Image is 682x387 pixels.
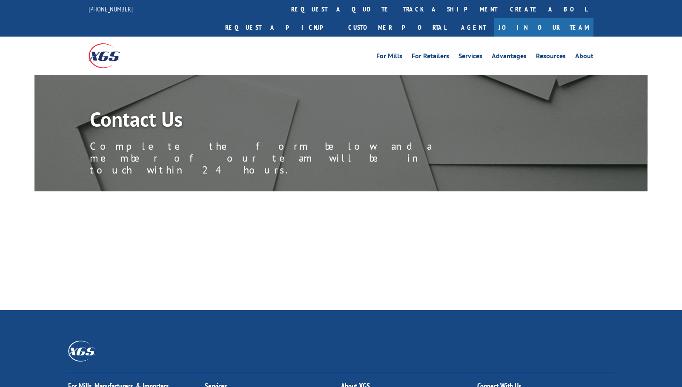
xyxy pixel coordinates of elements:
iframe: Form 0 [76,219,614,283]
a: For Mills [376,53,402,62]
a: Customer Portal [342,18,453,37]
a: Services [458,53,482,62]
a: Agent [453,18,494,37]
a: About [575,53,593,62]
a: Join Our Team [494,18,593,37]
a: Request a pickup [219,18,342,37]
a: For Retailers [412,53,449,62]
a: Advantages [492,53,527,62]
img: XGS_Logos_ALL_2024_All_White [68,341,95,361]
a: [PHONE_NUMBER] [89,5,133,13]
h1: Contact Us [90,109,473,134]
a: Resources [536,53,566,62]
p: Complete the form below and a member of our team will be in touch within 24 hours. [90,140,473,176]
